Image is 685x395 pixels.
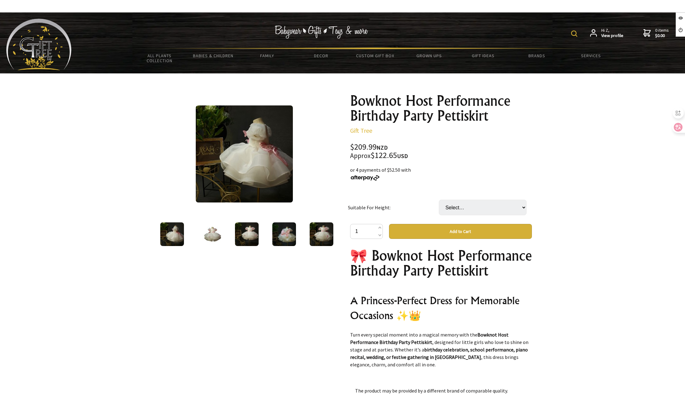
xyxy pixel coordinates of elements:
a: Decor [294,49,348,62]
a: Gift Ideas [456,49,510,62]
a: Hi Z,View profile [590,28,623,39]
span: Hi Z, [601,28,623,39]
h2: A Princess-Perfect Dress for Memorable Occasions ✨👑 [350,293,532,323]
div: $209.99 $122.65 [350,143,532,160]
strong: birthday celebration, school performance, piano recital, wedding, or festive gathering in [GEOGRA... [350,346,528,360]
img: Babywear - Gifts - Toys & more [275,26,368,39]
div: 1. Asian sizes are 1 to 2 sizes smaller than European and [DEMOGRAPHIC_DATA] people. Choose the l... [350,248,532,373]
img: Bowknot Host Performance Birthday Party Pettiskirt [198,222,221,246]
h1: Bowknot Host Performance Birthday Party Pettiskirt [350,93,532,123]
button: Add to Cart [389,224,532,239]
a: Babies & Children [186,49,240,62]
img: Bowknot Host Performance Birthday Party Pettiskirt [235,222,259,246]
span: USD [397,152,408,160]
h1: 🎀 Bowknot Host Performance Birthday Party Pettiskirt [350,248,532,278]
a: Family [240,49,294,62]
img: product search [571,30,577,37]
span: NZD [377,144,388,151]
span: 0 items [655,27,669,39]
a: Services [564,49,618,62]
img: Afterpay [350,175,380,181]
strong: $0.00 [655,33,669,39]
a: Brands [510,49,564,62]
img: Bowknot Host Performance Birthday Party Pettiskirt [196,105,293,202]
a: Grown Ups [402,49,456,62]
small: Approx [350,151,371,160]
td: Suitable For Height: [348,191,439,224]
p: Turn every special moment into a magical memory with the , designed for little girls who love to ... [350,331,532,368]
img: Babyware - Gifts - Toys and more... [6,19,72,70]
a: Gift Tree [350,127,372,134]
a: Custom Gift Box [348,49,402,62]
a: 0 items$0.00 [643,28,669,39]
div: or 4 payments of $52.50 with [350,166,532,181]
strong: View profile [601,33,623,39]
a: All Plants Collection [133,49,186,67]
img: Bowknot Host Performance Birthday Party Pettiskirt [272,222,296,246]
img: Bowknot Host Performance Birthday Party Pettiskirt [160,222,184,246]
img: Bowknot Host Performance Birthday Party Pettiskirt [310,222,333,246]
strong: Bowknot Host Performance Birthday Party Pettiskirt [350,332,509,345]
